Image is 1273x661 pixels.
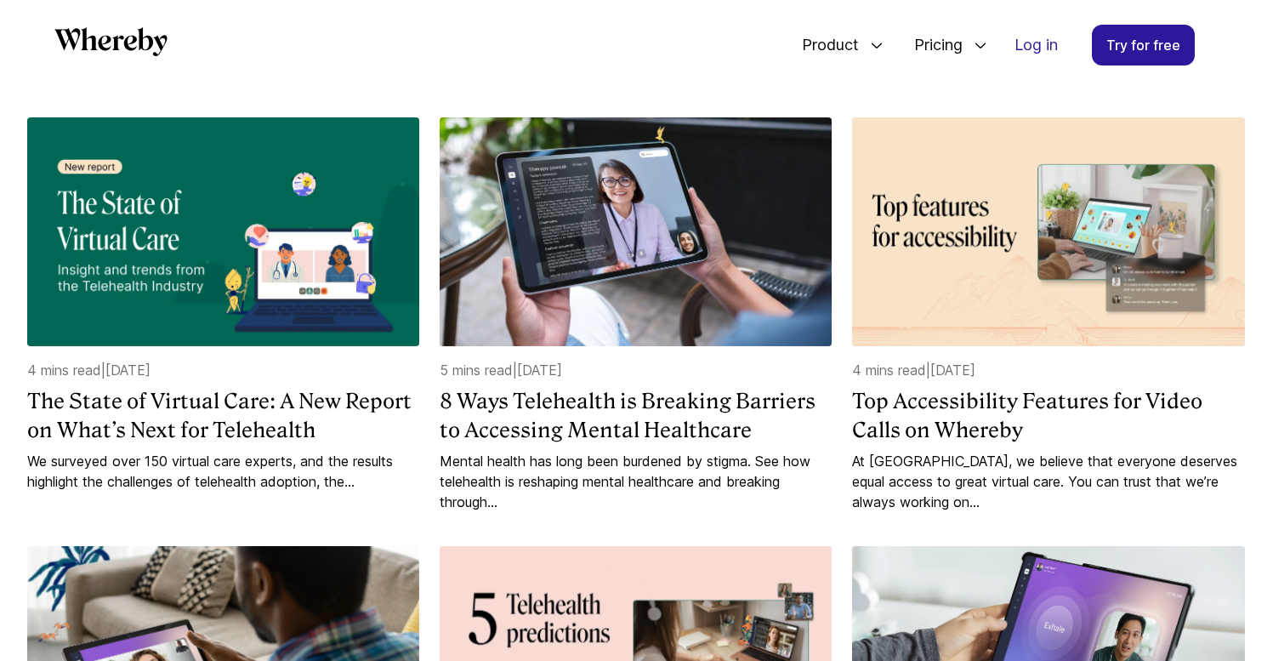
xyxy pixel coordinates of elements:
[852,387,1244,444] a: Top Accessibility Features for Video Calls on Whereby
[1001,26,1071,65] a: Log in
[54,27,168,56] svg: Whereby
[27,451,419,492] a: We surveyed over 150 virtual care experts, and the results highlight the challenges of telehealth...
[897,17,967,73] span: Pricing
[1092,25,1195,66] a: Try for free
[852,451,1244,512] a: At [GEOGRAPHIC_DATA], we believe that everyone deserves equal access to great virtual care. You c...
[440,451,832,512] a: Mental health has long been burdened by stigma. See how telehealth is reshaping mental healthcare...
[27,387,419,444] a: The State of Virtual Care: A New Report on What’s Next for Telehealth
[54,27,168,62] a: Whereby
[440,387,832,444] a: 8 Ways Telehealth is Breaking Barriers to Accessing Mental Healthcare
[440,360,832,380] p: 5 mins read | [DATE]
[852,360,1244,380] p: 4 mins read | [DATE]
[27,360,419,380] p: 4 mins read | [DATE]
[785,17,863,73] span: Product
